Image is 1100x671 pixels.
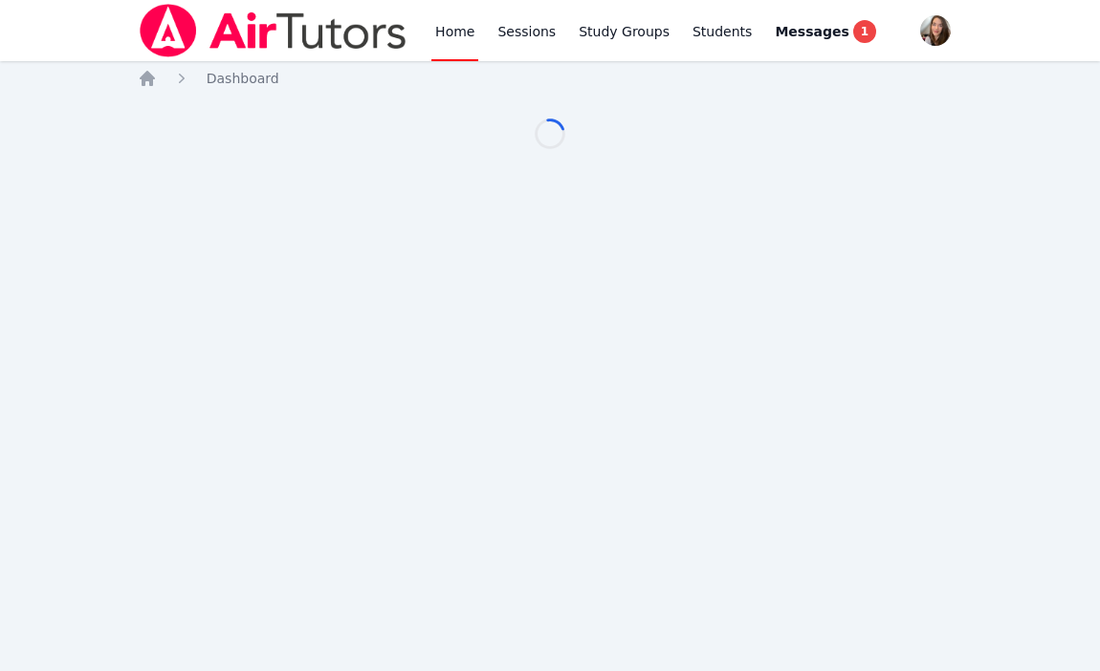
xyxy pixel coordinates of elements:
span: Messages [775,22,848,41]
img: Air Tutors [138,4,408,57]
span: 1 [853,20,876,43]
a: Dashboard [207,69,279,88]
span: Dashboard [207,71,279,86]
nav: Breadcrumb [138,69,963,88]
